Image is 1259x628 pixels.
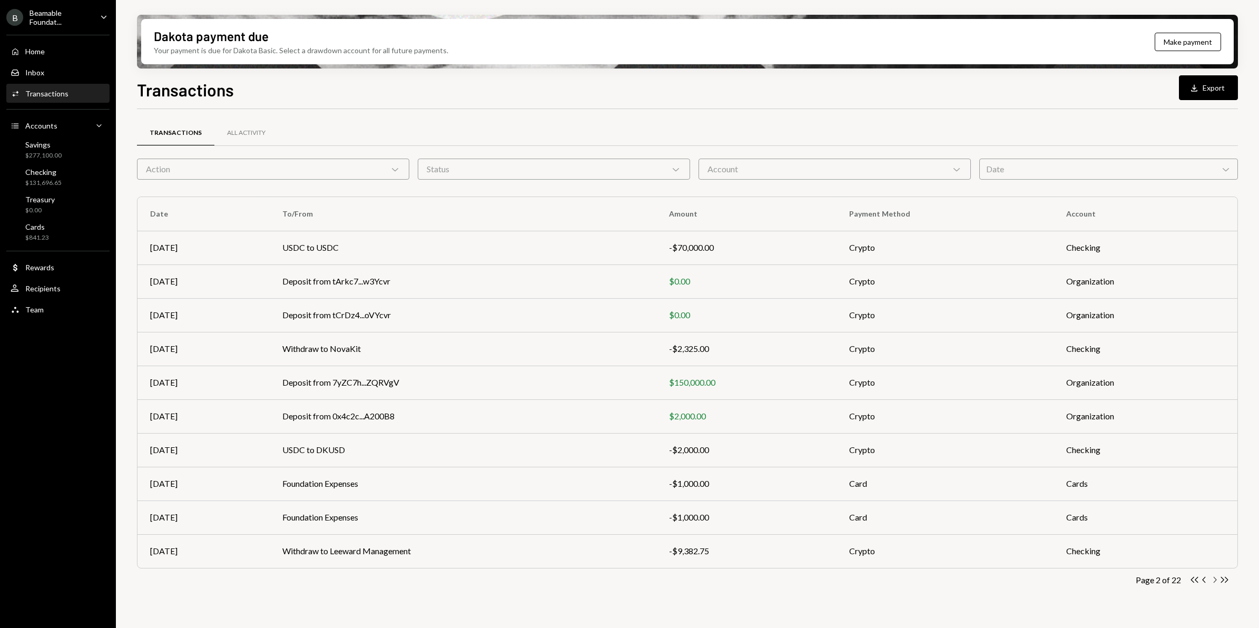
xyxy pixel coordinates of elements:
[6,63,110,82] a: Inbox
[154,27,269,45] div: Dakota payment due
[669,511,824,524] div: -$1,000.00
[837,298,1054,332] td: Crypto
[150,444,257,456] div: [DATE]
[837,399,1054,433] td: Crypto
[669,309,824,321] div: $0.00
[1054,534,1237,568] td: Checking
[150,511,257,524] div: [DATE]
[6,219,110,244] a: Cards$841.23
[6,258,110,277] a: Rewards
[1054,197,1237,231] th: Account
[150,477,257,490] div: [DATE]
[270,231,656,264] td: USDC to USDC
[25,140,62,149] div: Savings
[25,168,62,176] div: Checking
[6,300,110,319] a: Team
[270,534,656,568] td: Withdraw to Leeward Management
[270,433,656,467] td: USDC to DKUSD
[227,129,265,138] div: All Activity
[25,233,49,242] div: $841.23
[6,42,110,61] a: Home
[6,192,110,217] a: Treasury$0.00
[837,366,1054,399] td: Crypto
[270,501,656,534] td: Foundation Expenses
[6,137,110,162] a: Savings$277,100.00
[699,159,971,180] div: Account
[25,195,55,204] div: Treasury
[669,410,824,423] div: $2,000.00
[1054,433,1237,467] td: Checking
[137,120,214,146] a: Transactions
[150,275,257,288] div: [DATE]
[669,241,824,254] div: -$70,000.00
[270,298,656,332] td: Deposit from tCrDz4...oVYcvr
[669,342,824,355] div: -$2,325.00
[25,305,44,314] div: Team
[837,433,1054,467] td: Crypto
[669,444,824,456] div: -$2,000.00
[837,534,1054,568] td: Crypto
[270,366,656,399] td: Deposit from 7yZC7h...ZQRVgV
[150,129,202,138] div: Transactions
[270,399,656,433] td: Deposit from 0x4c2c...A200B8
[270,264,656,298] td: Deposit from tArkc7...w3Ycvr
[25,151,62,160] div: $277,100.00
[837,332,1054,366] td: Crypto
[1054,332,1237,366] td: Checking
[6,164,110,190] a: Checking$131,696.65
[150,376,257,389] div: [DATE]
[150,309,257,321] div: [DATE]
[137,79,234,100] h1: Transactions
[837,197,1054,231] th: Payment Method
[25,222,49,231] div: Cards
[1155,33,1221,51] button: Make payment
[6,9,23,26] div: B
[150,545,257,557] div: [DATE]
[25,284,61,293] div: Recipients
[669,477,824,490] div: -$1,000.00
[270,467,656,501] td: Foundation Expenses
[25,47,45,56] div: Home
[214,120,278,146] a: All Activity
[25,68,44,77] div: Inbox
[837,231,1054,264] td: Crypto
[29,8,92,26] div: Beamable Foundat...
[25,179,62,188] div: $131,696.65
[1054,264,1237,298] td: Organization
[1054,366,1237,399] td: Organization
[1054,298,1237,332] td: Organization
[1054,501,1237,534] td: Cards
[837,264,1054,298] td: Crypto
[25,121,57,130] div: Accounts
[669,275,824,288] div: $0.00
[137,159,409,180] div: Action
[1136,575,1181,585] div: Page 2 of 22
[1179,75,1238,100] button: Export
[150,410,257,423] div: [DATE]
[979,159,1238,180] div: Date
[1054,467,1237,501] td: Cards
[1054,231,1237,264] td: Checking
[25,89,68,98] div: Transactions
[270,197,656,231] th: To/From
[25,206,55,215] div: $0.00
[25,263,54,272] div: Rewards
[6,84,110,103] a: Transactions
[1054,399,1237,433] td: Organization
[837,467,1054,501] td: Card
[270,332,656,366] td: Withdraw to NovaKit
[837,501,1054,534] td: Card
[656,197,837,231] th: Amount
[154,45,448,56] div: Your payment is due for Dakota Basic. Select a drawdown account for all future payments.
[150,241,257,254] div: [DATE]
[669,376,824,389] div: $150,000.00
[6,279,110,298] a: Recipients
[150,342,257,355] div: [DATE]
[669,545,824,557] div: -$9,382.75
[418,159,690,180] div: Status
[137,197,270,231] th: Date
[6,116,110,135] a: Accounts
